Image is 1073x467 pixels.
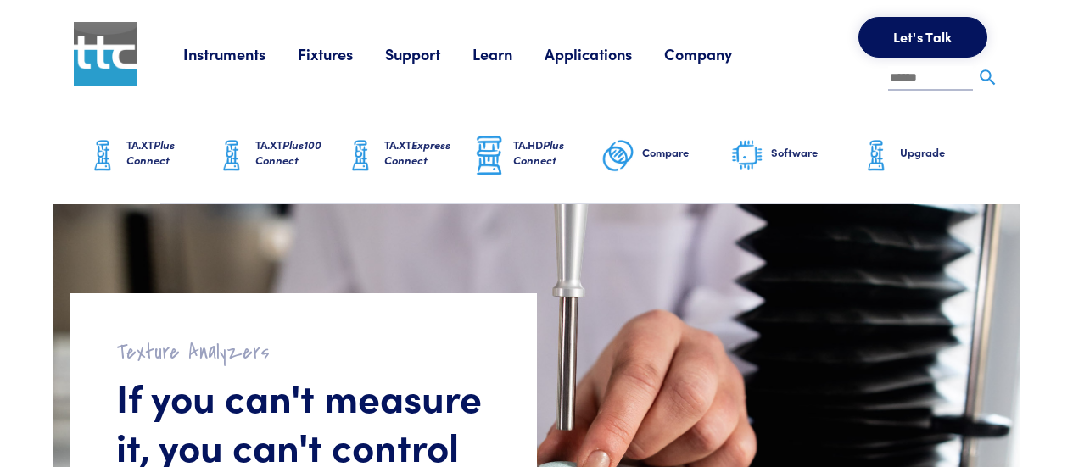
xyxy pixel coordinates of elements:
[472,108,601,203] a: TA.HDPlus Connect
[601,108,730,203] a: Compare
[344,135,377,177] img: ta-xt-graphic.png
[771,145,859,160] h6: Software
[86,135,120,177] img: ta-xt-graphic.png
[344,108,472,203] a: TA.XTExpress Connect
[642,145,730,160] h6: Compare
[664,43,764,64] a: Company
[513,137,601,168] h6: TA.HD
[298,43,385,64] a: Fixtures
[215,108,344,203] a: TA.XTPlus100 Connect
[513,136,564,168] span: Plus Connect
[472,134,506,178] img: ta-hd-graphic.png
[384,136,450,168] span: Express Connect
[858,17,987,58] button: Let's Talk
[900,145,988,160] h6: Upgrade
[255,137,344,168] h6: TA.XT
[385,43,472,64] a: Support
[859,108,988,203] a: Upgrade
[215,135,249,177] img: ta-xt-graphic.png
[601,135,635,177] img: compare-graphic.png
[86,108,215,203] a: TA.XTPlus Connect
[116,339,491,365] h2: Texture Analyzers
[183,43,298,64] a: Instruments
[472,43,545,64] a: Learn
[126,136,175,168] span: Plus Connect
[126,137,215,168] h6: TA.XT
[859,135,893,177] img: ta-xt-graphic.png
[74,22,137,86] img: ttc_logo_1x1_v1.0.png
[730,108,859,203] a: Software
[384,137,472,168] h6: TA.XT
[545,43,664,64] a: Applications
[730,138,764,174] img: software-graphic.png
[255,136,321,168] span: Plus100 Connect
